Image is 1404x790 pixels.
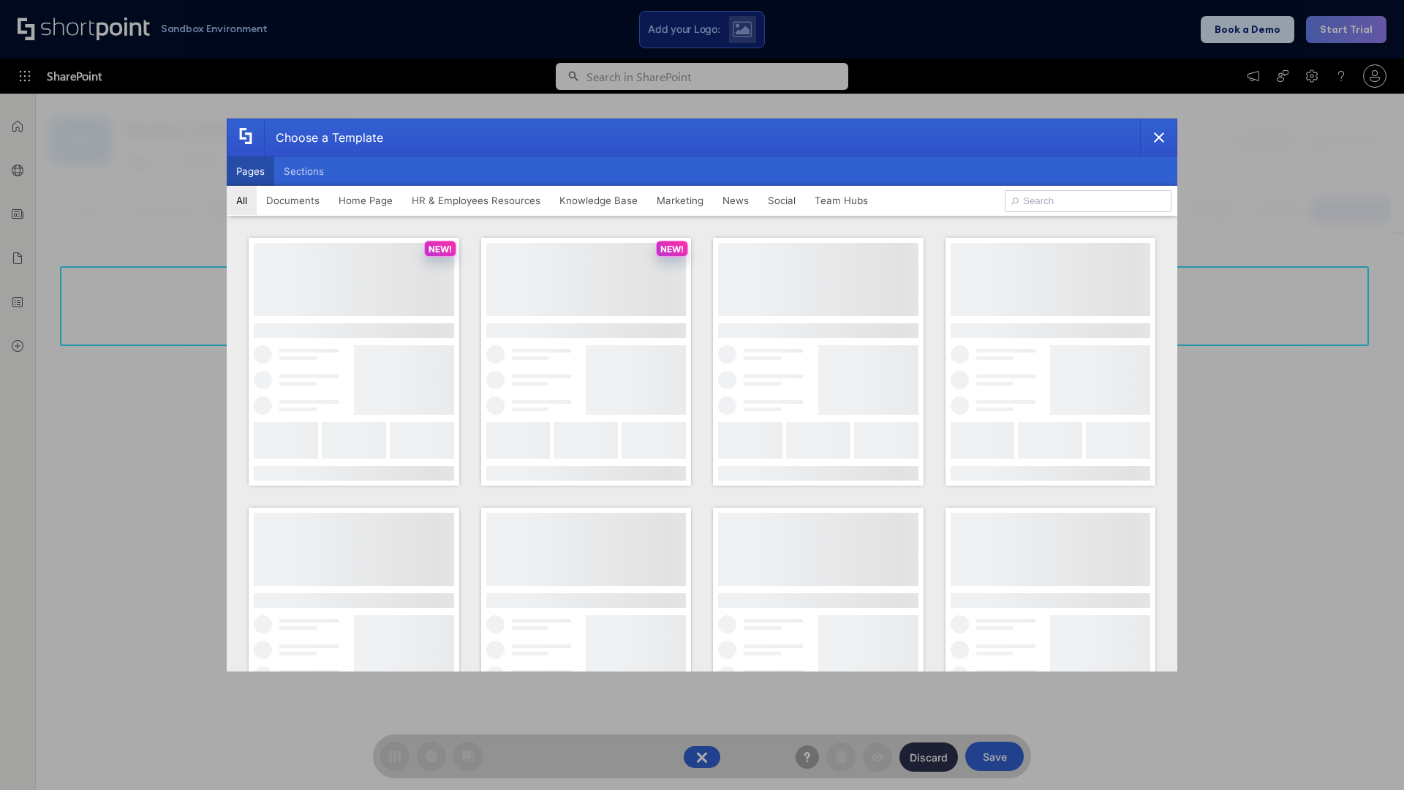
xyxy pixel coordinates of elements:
button: Pages [227,157,274,186]
button: Team Hubs [805,186,877,215]
button: Knowledge Base [550,186,647,215]
button: Documents [257,186,329,215]
iframe: Chat Widget [1331,720,1404,790]
p: NEW! [429,244,452,255]
input: Search [1005,190,1171,212]
div: template selector [227,118,1177,671]
button: News [713,186,758,215]
button: Sections [274,157,333,186]
button: Home Page [329,186,402,215]
div: Choose a Template [264,119,383,156]
button: HR & Employees Resources [402,186,550,215]
button: All [227,186,257,215]
button: Marketing [647,186,713,215]
p: NEW! [660,244,684,255]
button: Social [758,186,805,215]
